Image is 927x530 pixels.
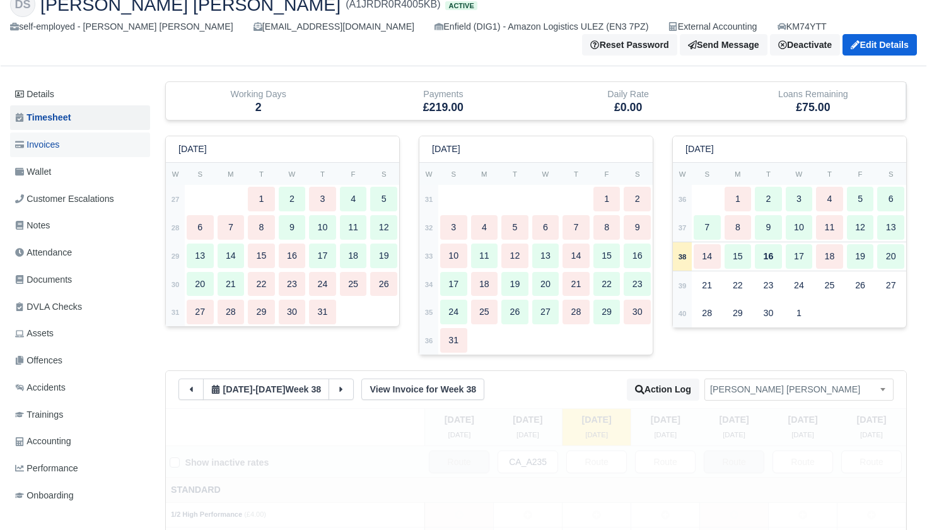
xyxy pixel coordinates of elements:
[471,215,498,240] div: 4
[679,170,686,178] small: W
[172,224,180,232] strong: 28
[10,268,150,292] a: Documents
[178,144,207,155] h6: [DATE]
[694,301,721,326] div: 28
[847,273,874,298] div: 26
[704,170,709,178] small: S
[425,309,433,316] strong: 35
[187,272,214,297] div: 20
[320,170,325,178] small: T
[10,132,150,157] a: Invoices
[218,300,245,324] div: 28
[542,170,549,178] small: W
[847,215,874,240] div: 12
[425,224,433,232] strong: 32
[755,187,782,211] div: 2
[593,300,621,324] div: 29
[279,187,306,211] div: 2
[847,187,874,211] div: 5
[340,272,367,297] div: 25
[721,82,906,120] div: Loans Remaining
[827,170,832,178] small: T
[15,326,54,341] span: Assets
[679,282,687,290] strong: 39
[536,82,721,120] div: Daily Rate
[668,20,757,34] div: External Accounting
[816,215,843,240] div: 11
[10,160,150,184] a: Wallet
[440,300,467,324] div: 24
[309,300,336,324] div: 31
[635,170,640,178] small: S
[10,456,150,481] a: Performance
[187,215,214,240] div: 6
[755,273,782,298] div: 23
[279,300,306,324] div: 30
[172,309,180,316] strong: 31
[593,187,621,211] div: 1
[624,215,651,240] div: 9
[864,469,927,530] div: Chat Widget
[15,353,62,368] span: Offences
[15,138,59,152] span: Invoices
[842,34,917,56] a: Edit Details
[10,83,150,106] a: Details
[501,300,528,324] div: 26
[605,170,609,178] small: F
[786,273,813,298] div: 24
[340,215,367,240] div: 11
[770,34,840,56] a: Deactivate
[248,272,275,297] div: 22
[889,170,894,178] small: S
[445,1,477,11] span: Active
[471,300,498,324] div: 25
[15,408,63,422] span: Trainings
[10,295,150,319] a: DVLA Checks
[532,244,559,268] div: 13
[15,300,82,314] span: DVLA Checks
[370,272,397,297] div: 26
[501,272,528,297] div: 19
[425,337,433,344] strong: 36
[778,20,827,34] a: KM74YTT
[15,165,51,179] span: Wallet
[816,244,843,269] div: 18
[279,244,306,268] div: 16
[763,251,773,261] strong: 16
[796,170,803,178] small: W
[877,187,904,211] div: 6
[563,215,590,240] div: 7
[725,215,752,240] div: 8
[816,273,843,298] div: 25
[197,170,202,178] small: S
[187,244,214,268] div: 13
[730,101,896,114] h5: £75.00
[735,170,740,178] small: M
[593,215,621,240] div: 8
[471,244,498,268] div: 11
[289,170,296,178] small: W
[680,34,767,56] a: Send Message
[218,244,245,268] div: 14
[624,272,651,297] div: 23
[624,187,651,211] div: 2
[624,244,651,268] div: 16
[501,244,528,268] div: 12
[725,273,752,298] div: 22
[248,300,275,324] div: 29
[15,434,71,449] span: Accounting
[309,215,336,240] div: 10
[172,281,180,288] strong: 30
[816,187,843,211] div: 4
[351,82,535,120] div: Payments
[228,170,233,178] small: M
[705,382,893,397] span: Denzil Nana Sarpong
[351,170,356,178] small: F
[847,244,874,269] div: 19
[255,384,285,394] span: 4 days from now
[172,170,179,178] small: W
[432,144,460,155] h6: [DATE]
[425,281,433,288] strong: 34
[15,192,114,206] span: Customer Escalations
[582,34,677,56] button: Reset Password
